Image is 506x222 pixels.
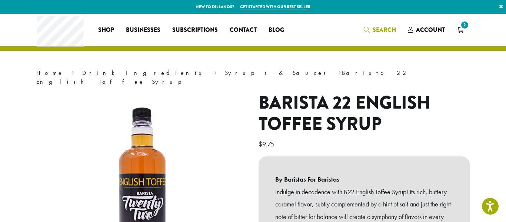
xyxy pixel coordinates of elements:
[172,26,218,35] span: Subscriptions
[98,26,114,35] span: Shop
[460,20,470,30] span: 2
[373,26,396,34] span: Search
[71,66,74,77] span: ›
[225,69,331,77] a: Syrups & Sauces
[82,69,206,77] a: Drink Ingredients
[259,140,262,148] span: $
[358,24,402,36] a: Search
[416,26,445,34] span: Account
[339,66,341,77] span: ›
[240,4,310,10] a: Get started with our best seller
[92,24,120,36] a: Shop
[275,173,453,186] b: By Baristas For Baristas
[269,26,284,35] span: Blog
[126,26,160,35] span: Businesses
[259,92,470,135] h1: Barista 22 English Toffee Syrup
[36,69,64,77] a: Home
[230,26,257,35] span: Contact
[36,69,470,86] nav: Breadcrumb
[259,140,276,148] bdi: 9.75
[214,66,217,77] span: ›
